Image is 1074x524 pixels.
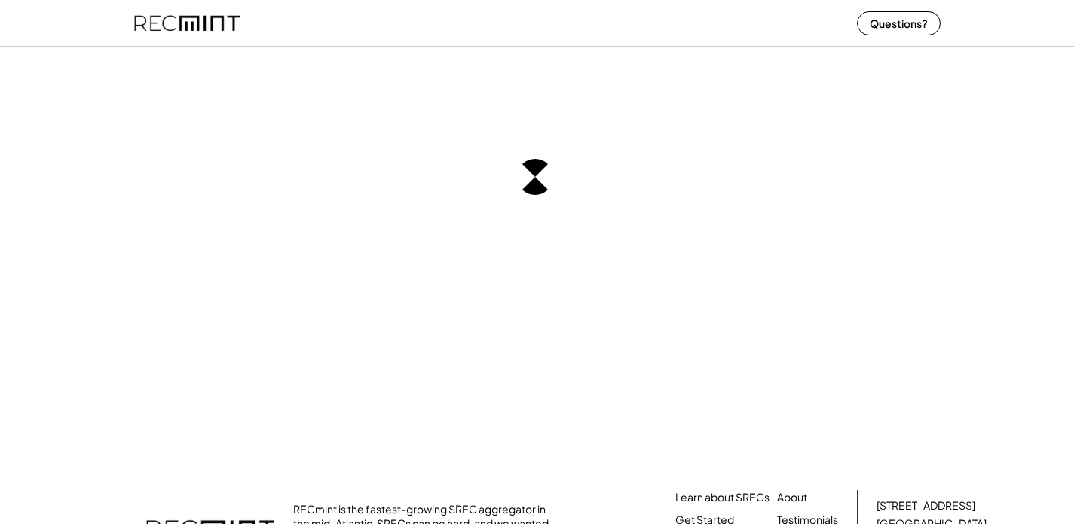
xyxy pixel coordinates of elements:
[777,490,807,505] a: About
[134,3,240,43] img: recmint-logotype%403x%20%281%29.jpeg
[877,498,975,513] div: [STREET_ADDRESS]
[857,11,941,35] button: Questions?
[675,490,770,505] a: Learn about SRECs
